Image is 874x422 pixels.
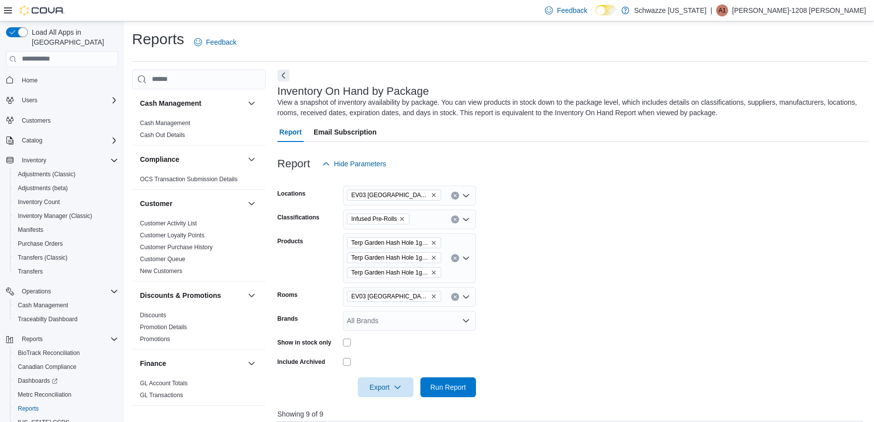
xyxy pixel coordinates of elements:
span: Infused Pre-Rolls [347,213,409,224]
span: Email Subscription [314,122,377,142]
button: Home [2,73,122,87]
span: BioTrack Reconciliation [18,349,80,357]
span: Cash Out Details [140,131,185,139]
button: Users [18,94,41,106]
span: A1 [719,4,726,16]
span: OCS Transaction Submission Details [140,175,238,183]
a: Promotions [140,336,170,343]
span: Customer Purchase History [140,243,213,251]
label: Rooms [277,291,298,299]
a: Feedback [541,0,591,20]
button: Remove EV03 West Central - EV03 Front Room from selection in this group [431,293,437,299]
span: Users [22,96,37,104]
button: Operations [2,284,122,298]
span: Home [22,76,38,84]
button: Customers [2,113,122,128]
button: Cash Management [140,98,244,108]
button: Customer [140,199,244,209]
label: Products [277,237,303,245]
h3: Inventory On Hand by Package [277,85,429,97]
span: Manifests [18,226,43,234]
button: Clear input [451,215,459,223]
a: Purchase Orders [14,238,67,250]
span: Catalog [22,137,42,144]
span: Transfers (Classic) [18,254,67,262]
button: Open list of options [462,215,470,223]
button: Remove Terp Garden Hash Hole 1g Flower + .25g Rosin (S) 1.25g from selection in this group [431,270,437,276]
a: Adjustments (beta) [14,182,72,194]
span: Run Report [430,382,466,392]
span: Adjustments (beta) [14,182,118,194]
button: Compliance [246,153,258,165]
span: Operations [18,285,118,297]
button: Catalog [18,135,46,146]
img: Cova [20,5,65,15]
button: Canadian Compliance [10,360,122,374]
span: Terp Garden Hash Hole 1g Flower + .25g Rosin (H) 1.25g [347,237,441,248]
a: Inventory Manager (Classic) [14,210,96,222]
button: Open list of options [462,293,470,301]
a: Manifests [14,224,47,236]
h3: Discounts & Promotions [140,290,221,300]
button: Next [277,70,289,81]
a: Customer Purchase History [140,244,213,251]
span: Transfers [18,268,43,276]
div: Finance [132,377,266,405]
button: Transfers (Classic) [10,251,122,265]
button: Traceabilty Dashboard [10,312,122,326]
span: Transfers (Classic) [14,252,118,264]
button: Compliance [140,154,244,164]
button: Adjustments (beta) [10,181,122,195]
div: Discounts & Promotions [132,309,266,349]
span: Inventory [22,156,46,164]
span: Adjustments (Classic) [14,168,118,180]
button: Remove EV03 West Central from selection in this group [431,192,437,198]
a: Cash Out Details [140,132,185,139]
p: | [710,4,712,16]
span: Customer Loyalty Points [140,231,204,239]
a: Discounts [140,312,166,319]
label: Include Archived [277,358,325,366]
span: Report [279,122,302,142]
a: GL Account Totals [140,380,188,387]
span: Cash Management [140,119,190,127]
button: Remove Infused Pre-Rolls from selection in this group [399,216,405,222]
span: Operations [22,287,51,295]
button: Customer [246,198,258,210]
span: Traceabilty Dashboard [14,313,118,325]
a: GL Transactions [140,392,183,399]
button: Remove Terp Garden Hash Hole 1g Flower + .25g Rosin (I) 1.25g from selection in this group [431,255,437,261]
button: Discounts & Promotions [140,290,244,300]
label: Classifications [277,213,320,221]
span: Purchase Orders [18,240,63,248]
span: Hide Parameters [334,159,386,169]
button: Clear input [451,293,459,301]
span: Inventory Manager (Classic) [18,212,92,220]
a: Metrc Reconciliation [14,389,75,401]
div: View a snapshot of inventory availability by package. You can view products in stock down to the ... [277,97,864,118]
span: GL Transactions [140,391,183,399]
span: Terp Garden Hash Hole 1g Flower + .25g Rosin (S) 1.25g [347,267,441,278]
button: Inventory [2,153,122,167]
label: Locations [277,190,306,198]
span: Export [364,377,407,397]
span: Cash Management [14,299,118,311]
div: Compliance [132,173,266,189]
button: Open list of options [462,254,470,262]
button: Run Report [420,377,476,397]
h1: Reports [132,29,184,49]
a: Dashboards [10,374,122,388]
span: Customers [22,117,51,125]
button: Users [2,93,122,107]
span: Inventory Count [14,196,118,208]
button: Reports [18,333,47,345]
span: Canadian Compliance [18,363,76,371]
span: Customer Activity List [140,219,197,227]
button: Reports [10,402,122,416]
label: Show in stock only [277,339,332,347]
div: Customer [132,217,266,281]
span: Terp Garden Hash Hole 1g Flower + .25g Rosin (S) 1.25g [351,268,429,278]
span: Home [18,74,118,86]
span: EV03 West Central [347,190,441,201]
